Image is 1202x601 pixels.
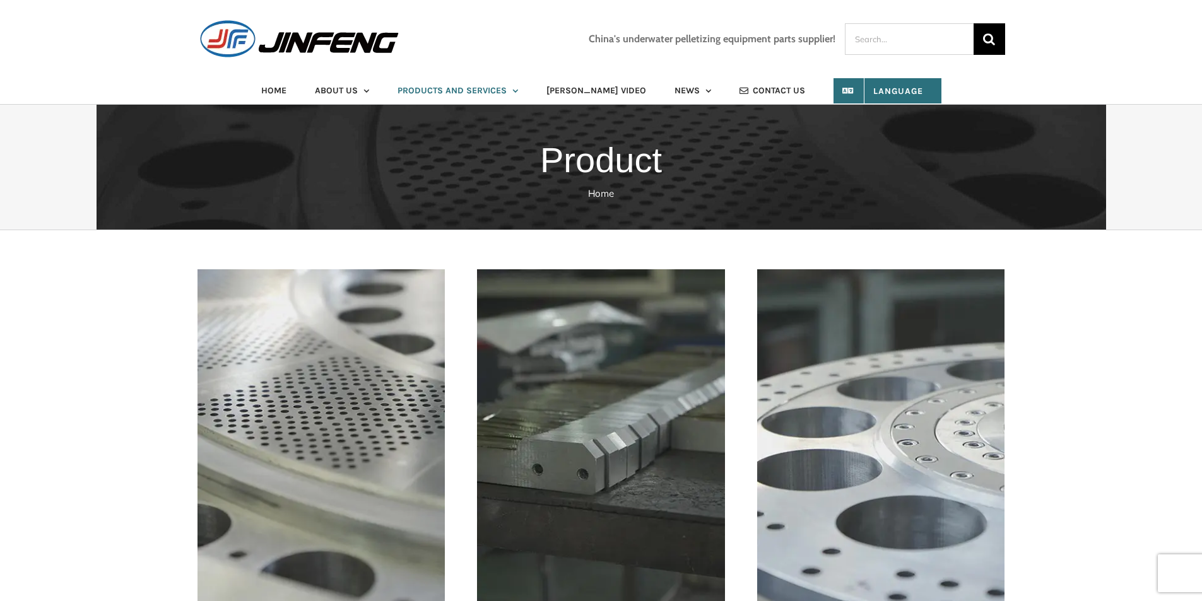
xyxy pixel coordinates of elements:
[753,86,805,95] span: CONTACT US
[197,267,445,283] a: jf77
[197,19,401,59] img: JINFENG Logo
[974,23,1005,55] input: Search
[398,78,518,103] a: PRODUCTS AND SERVICES
[675,78,711,103] a: NEWS
[19,134,1183,187] h1: Product
[757,267,1005,283] a: jf75
[477,267,725,283] a: jf76
[845,23,974,55] input: Search...
[19,187,1183,201] nav: Breadcrumb
[261,86,286,95] span: HOME
[197,78,1005,103] nav: Main Menu
[546,78,646,103] a: [PERSON_NAME] VIDEO
[546,86,646,95] span: [PERSON_NAME] VIDEO
[315,86,358,95] span: ABOUT US
[739,78,805,103] a: CONTACT US
[675,86,700,95] span: NEWS
[261,78,286,103] a: HOME
[588,187,614,199] a: Home
[852,86,923,96] span: Language
[315,78,369,103] a: ABOUT US
[589,33,835,45] h3: China's underwater pelletizing equipment parts supplier!
[398,86,507,95] span: PRODUCTS AND SERVICES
